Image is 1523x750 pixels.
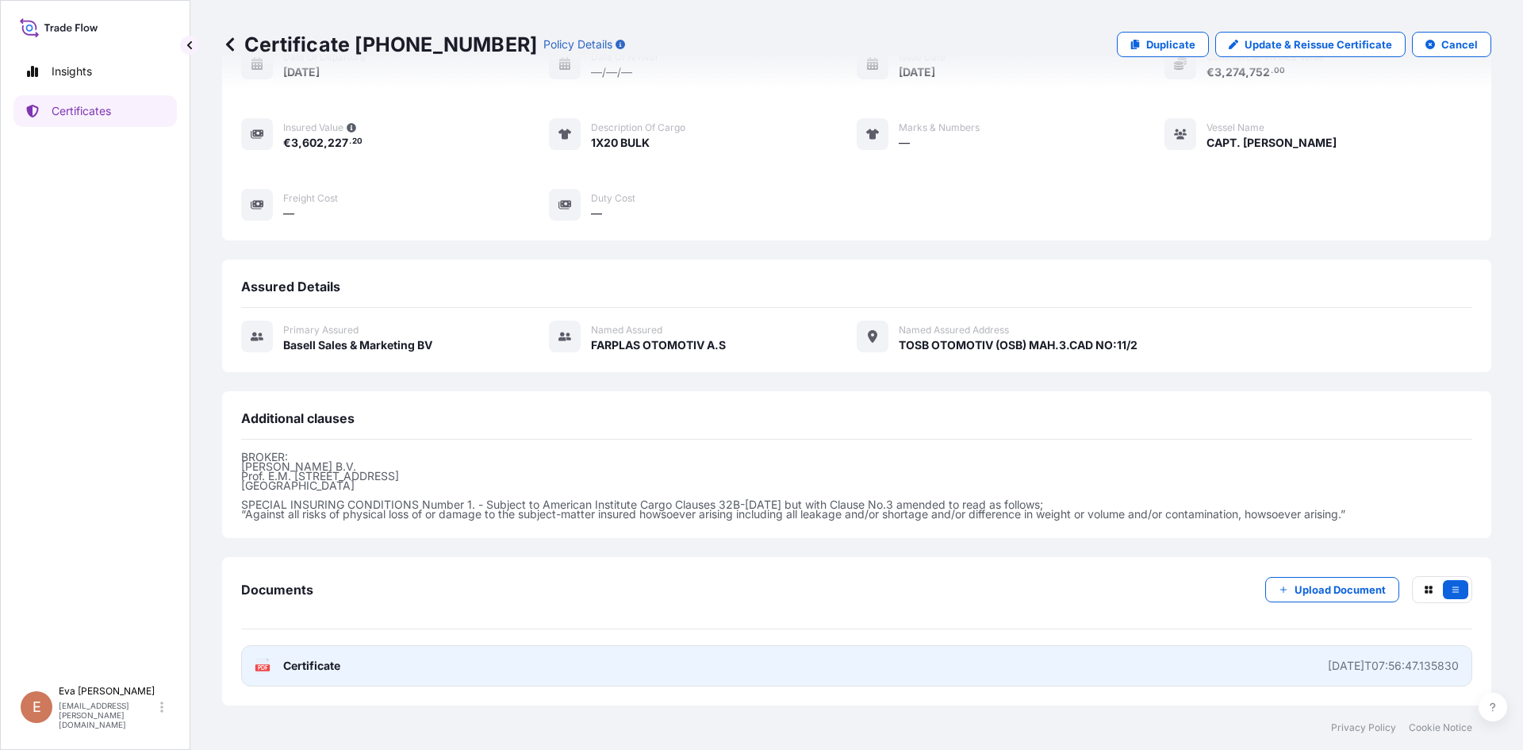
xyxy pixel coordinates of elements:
[283,658,340,674] span: Certificate
[324,137,328,148] span: ,
[52,103,111,119] p: Certificates
[1295,582,1386,598] p: Upload Document
[1331,721,1396,734] a: Privacy Policy
[899,121,980,134] span: Marks & Numbers
[1328,658,1459,674] div: [DATE]T07:56:47.135830
[283,137,291,148] span: €
[52,63,92,79] p: Insights
[283,324,359,337] span: Primary assured
[1215,32,1406,57] a: Update & Reissue Certificate
[291,137,298,148] span: 3
[241,582,313,598] span: Documents
[328,137,348,148] span: 227
[349,139,351,144] span: .
[591,135,650,151] span: 1X20 BULK
[13,95,177,127] a: Certificates
[258,665,268,671] text: PDF
[1412,32,1491,57] button: Cancel
[283,192,338,205] span: Freight Cost
[1265,577,1399,602] button: Upload Document
[591,192,635,205] span: Duty Cost
[59,685,157,698] p: Eva [PERSON_NAME]
[899,135,910,151] span: —
[1117,32,1209,57] a: Duplicate
[241,279,340,294] span: Assured Details
[1245,37,1392,52] p: Update & Reissue Certificate
[591,206,602,221] span: —
[899,324,1009,337] span: Named Assured Address
[283,121,343,134] span: Insured Value
[298,137,302,148] span: ,
[283,206,294,221] span: —
[591,337,726,353] span: FARPLAS OTOMOTIV A.S
[33,699,41,715] span: E
[1409,721,1472,734] a: Cookie Notice
[241,452,1472,519] p: BROKER: [PERSON_NAME] B.V. Prof. E.M. [STREET_ADDRESS] [GEOGRAPHIC_DATA] SPECIAL INSURING CONDITI...
[591,324,662,337] span: Named Assured
[13,56,177,87] a: Insights
[59,701,157,729] p: [EMAIL_ADDRESS][PERSON_NAME][DOMAIN_NAME]
[1146,37,1195,52] p: Duplicate
[899,337,1137,353] span: TOSB OTOMOTIV (OSB) MAH.3.CAD NO:11/2
[302,137,324,148] span: 602
[222,32,537,57] p: Certificate [PHONE_NUMBER]
[1207,121,1264,134] span: Vessel Name
[1207,135,1337,151] span: CAPT. [PERSON_NAME]
[241,645,1472,687] a: PDFCertificate[DATE]T07:56:47.135830
[241,410,355,426] span: Additional clauses
[543,37,612,52] p: Policy Details
[352,139,363,144] span: 20
[1441,37,1478,52] p: Cancel
[283,337,432,353] span: Basell Sales & Marketing BV
[591,121,685,134] span: Description of cargo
